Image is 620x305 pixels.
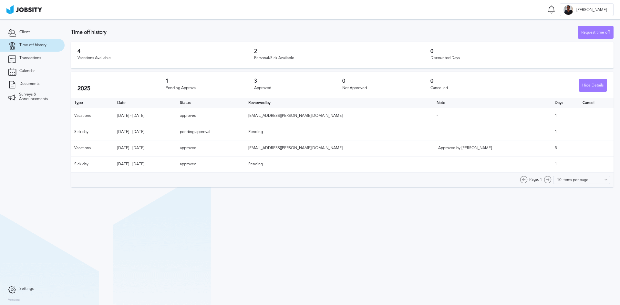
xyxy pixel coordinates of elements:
[342,78,430,84] h3: 0
[177,124,245,140] td: pending approval
[19,43,46,47] span: Time off history
[552,140,579,156] td: 5
[578,26,613,39] div: Request time off
[177,156,245,172] td: approved
[430,86,519,90] div: Cancelled
[71,98,114,108] th: Type
[579,79,607,92] button: Hide Details
[77,56,254,60] div: Vacations Available
[560,3,614,16] button: G[PERSON_NAME]
[114,124,177,140] td: [DATE] - [DATE]
[177,108,245,124] td: approved
[177,98,245,108] th: Toggle SortBy
[71,156,114,172] td: Sick day
[248,113,343,118] span: [EMAIL_ADDRESS][PERSON_NAME][DOMAIN_NAME]
[437,129,438,134] span: -
[437,113,438,118] span: -
[254,78,342,84] h3: 3
[71,108,114,124] td: Vacations
[254,86,342,90] div: Approved
[529,178,542,182] span: Page: 1
[71,124,114,140] td: Sick day
[114,140,177,156] td: [DATE] - [DATE]
[245,98,433,108] th: Toggle SortBy
[19,92,57,101] span: Surveys & Announcements
[19,287,34,291] span: Settings
[248,162,263,166] span: Pending
[430,48,607,54] h3: 0
[430,56,607,60] div: Discounted Days
[19,69,35,73] span: Calendar
[166,78,254,84] h3: 1
[114,98,177,108] th: Toggle SortBy
[77,48,254,54] h3: 4
[573,8,610,12] span: [PERSON_NAME]
[114,156,177,172] td: [DATE] - [DATE]
[437,162,438,166] span: -
[19,82,39,86] span: Documents
[71,29,578,35] h3: Time off history
[578,26,614,39] button: Request time off
[552,98,579,108] th: Days
[552,124,579,140] td: 1
[552,156,579,172] td: 1
[166,86,254,90] div: Pending Approval
[248,146,343,150] span: [EMAIL_ADDRESS][PERSON_NAME][DOMAIN_NAME]
[77,85,166,92] h2: 2025
[254,56,431,60] div: Personal/Sick Available
[6,5,42,14] img: ab4bad089aa723f57921c736e9817d99.png
[19,30,30,35] span: Client
[8,298,20,302] label: Version:
[114,108,177,124] td: [DATE] - [DATE]
[177,140,245,156] td: approved
[552,108,579,124] td: 1
[438,146,503,150] div: Approved by [PERSON_NAME]
[563,5,573,15] div: G
[430,78,519,84] h3: 0
[71,140,114,156] td: Vacations
[579,98,614,108] th: Cancel
[248,129,263,134] span: Pending
[19,56,41,60] span: Transactions
[433,98,552,108] th: Toggle SortBy
[254,48,431,54] h3: 2
[342,86,430,90] div: Not Approved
